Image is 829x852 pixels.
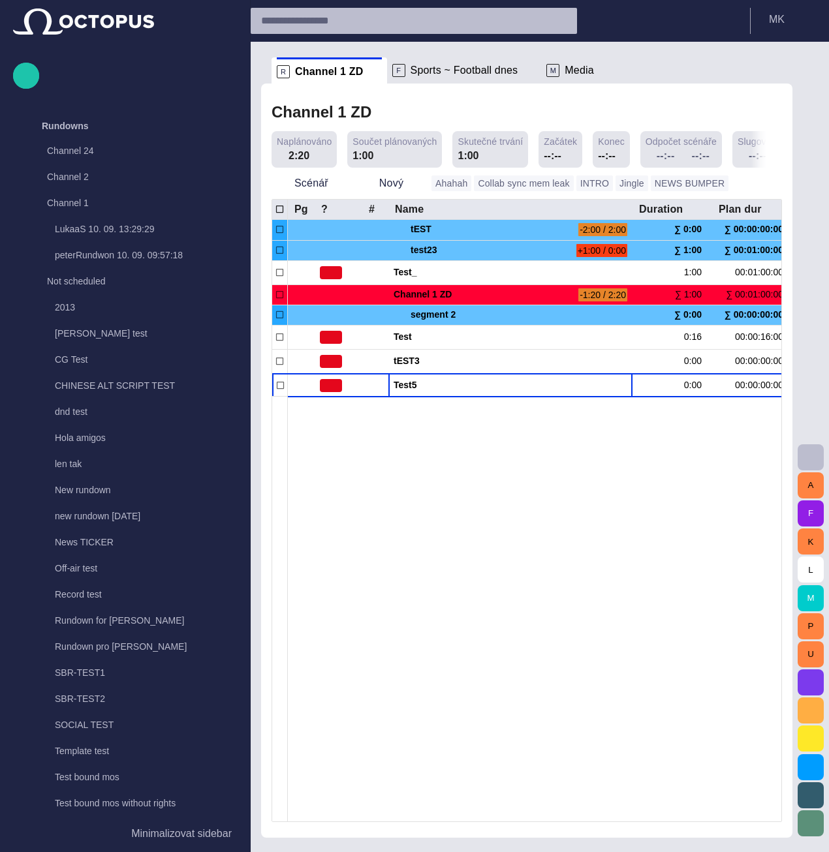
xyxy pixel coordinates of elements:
span: +1:00 / 0:00 [576,244,627,257]
button: Ahahah [431,175,471,191]
p: Record test [55,588,237,601]
div: SOCIAL TEST [29,713,237,739]
div: Plan dur [719,203,762,216]
div: segment 2 [394,305,627,325]
button: INTRO [576,175,613,191]
p: Minimalizovat sidebar [131,826,232,842]
button: Scénář [272,172,351,195]
div: Template test [29,739,237,765]
div: test23 [394,241,571,260]
div: FSports ~ Football dnes [387,57,542,84]
div: [PERSON_NAME] test [29,322,237,348]
p: 2013 [55,301,237,314]
div: Rundown pro [PERSON_NAME] [29,635,237,661]
p: LukaaS 10. 09. 13:29:29 [55,222,237,236]
div: 00:00:00:00 [717,379,783,391]
p: News TICKER [55,536,237,549]
span: Slugový časovač [738,135,808,148]
div: Test_ [394,261,627,284]
span: Skutečné trvání [458,135,523,148]
p: F [392,64,405,77]
span: test23 [411,241,571,260]
p: CHINESE ALT SCRIPT TEST [55,379,237,392]
div: ∑ 0:00 [674,305,707,325]
span: Test5 [394,379,627,391]
p: Not scheduled [47,275,211,288]
button: M [798,585,824,611]
span: Začátek [544,135,577,148]
span: tEST3 [394,355,627,367]
p: [PERSON_NAME] test [55,327,237,340]
div: ∑ 00:00:00:00 [717,220,783,239]
span: Channel 1 ZD [394,289,452,299]
p: Template test [55,744,237,757]
div: MMedia [541,57,618,84]
div: Channel 1 ZD [394,285,573,305]
div: len tak [29,452,237,478]
p: new rundown [DATE] [55,510,237,523]
div: SBR-TEST2 [29,687,237,713]
div: ? [321,203,328,216]
div: New rundown [29,478,237,504]
span: Test [394,331,627,343]
div: Test bound mos [29,765,237,791]
div: ∑ 0:00 [674,220,707,239]
div: LukaaS 10. 09. 13:29:29 [29,217,237,243]
p: SBR-TEST1 [55,666,237,679]
div: Name [395,203,424,216]
div: ∑ 00:01:00:00 [717,288,783,301]
div: --:-- [598,148,616,164]
p: R [277,65,290,78]
div: Test5 [394,374,627,397]
img: Octopus News Room [13,8,154,35]
button: K [798,528,824,555]
div: 0:00 [684,379,707,391]
span: -2:00 / 2:00 [578,223,627,236]
span: tEST [411,220,573,239]
p: Channel 1 [47,196,211,209]
button: Minimalizovat sidebar [13,821,237,847]
button: Collab sync mem leak [474,175,573,191]
div: --:-- [544,148,561,164]
p: Rundowns [42,119,89,132]
p: SOCIAL TEST [55,718,237,731]
p: New rundown [55,483,237,496]
p: len tak [55,457,237,470]
p: dnd test [55,405,237,418]
p: Test bound mos [55,770,237,784]
div: 00:00:16:00 [717,331,783,343]
div: tEST [394,220,573,240]
div: ∑ 00:01:00:00 [717,241,783,260]
div: dnd test [29,400,237,426]
div: Off-air test [29,556,237,583]
ul: main menu [13,113,237,821]
div: peterRundwon 10. 09. 09:57:18 [29,243,237,269]
div: Duration [639,203,683,216]
button: Nový [356,172,426,195]
p: SBR-TEST2 [55,692,237,705]
span: Media [565,64,594,77]
span: Test_ [394,266,627,279]
div: new rundown [DATE] [29,504,237,530]
span: Konec [598,135,625,148]
button: A [798,472,824,498]
span: Channel 1 ZD [295,65,364,78]
div: RChannel 1 ZD [272,57,387,84]
div: Hola amigos [29,426,237,452]
button: F [798,500,824,526]
div: 0:16 [684,331,707,343]
span: Odpočet scénáře [646,135,717,148]
div: CHINESE ALT SCRIPT TEST [29,374,237,400]
div: SBR-TEST1 [29,661,237,687]
div: Record test [29,583,237,609]
p: M [546,64,559,77]
span: Součet plánovaných [352,135,437,148]
div: News TICKER [29,530,237,556]
div: ∑ 00:00:00:00 [717,305,783,325]
p: Test bound mos without rights [55,797,237,810]
span: Sports ~ Football dnes [411,64,518,77]
button: Jingle [616,175,648,191]
div: ∑ 1:00 [674,241,707,260]
p: M K [769,12,785,27]
div: Test bound mos without rights [29,791,237,817]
